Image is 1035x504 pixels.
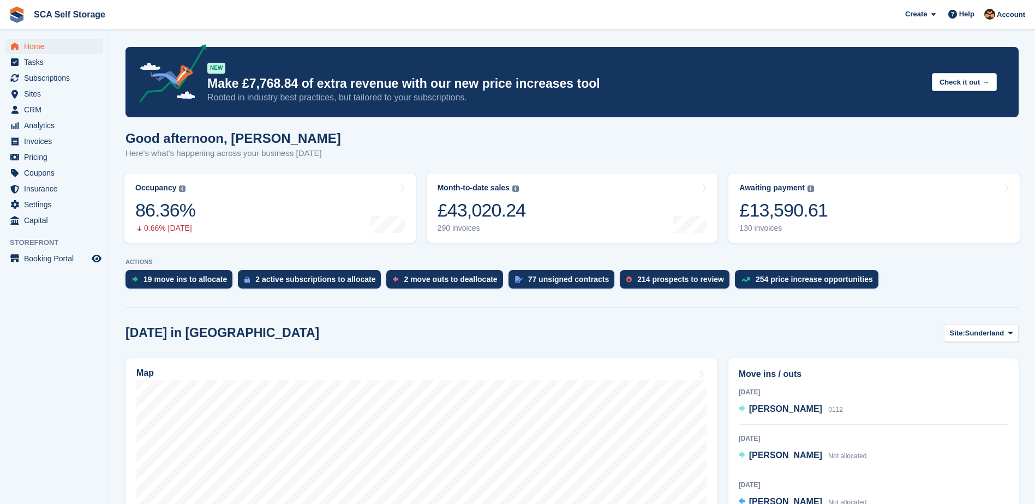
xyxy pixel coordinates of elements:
[135,224,195,233] div: 0.66% [DATE]
[5,213,103,228] a: menu
[255,275,375,284] div: 2 active subscriptions to allocate
[728,173,1020,243] a: Awaiting payment £13,590.61 130 invoices
[739,434,1008,443] div: [DATE]
[24,70,89,86] span: Subscriptions
[143,275,227,284] div: 19 move ins to allocate
[24,149,89,165] span: Pricing
[5,251,103,266] a: menu
[24,118,89,133] span: Analytics
[997,9,1025,20] span: Account
[24,134,89,149] span: Invoices
[438,224,526,233] div: 290 invoices
[404,275,497,284] div: 2 move outs to deallocate
[427,173,718,243] a: Month-to-date sales £43,020.24 290 invoices
[807,185,814,192] img: icon-info-grey-7440780725fd019a000dd9b08b2336e03edf1995a4989e88bcd33f0948082b44.svg
[125,131,341,146] h1: Good afternoon, [PERSON_NAME]
[5,39,103,54] a: menu
[950,328,965,339] span: Site:
[238,270,386,294] a: 2 active subscriptions to allocate
[5,134,103,149] a: menu
[393,276,398,283] img: move_outs_to_deallocate_icon-f764333ba52eb49d3ac5e1228854f67142a1ed5810a6f6cc68b1a99e826820c5.svg
[749,451,822,460] span: [PERSON_NAME]
[438,183,510,193] div: Month-to-date sales
[512,185,519,192] img: icon-info-grey-7440780725fd019a000dd9b08b2336e03edf1995a4989e88bcd33f0948082b44.svg
[626,276,632,283] img: prospect-51fa495bee0391a8d652442698ab0144808aea92771e9ea1ae160a38d050c398.svg
[944,324,1019,342] button: Site: Sunderland
[739,183,805,193] div: Awaiting payment
[24,197,89,212] span: Settings
[508,270,620,294] a: 77 unsigned contracts
[29,5,110,23] a: SCA Self Storage
[130,44,207,106] img: price-adjustments-announcement-icon-8257ccfd72463d97f412b2fc003d46551f7dbcb40ab6d574587a9cd5c0d94...
[207,63,225,74] div: NEW
[24,181,89,196] span: Insurance
[739,449,867,463] a: [PERSON_NAME] Not allocated
[124,173,416,243] a: Occupancy 86.36% 0.66% [DATE]
[828,452,866,460] span: Not allocated
[5,86,103,101] a: menu
[5,181,103,196] a: menu
[9,7,25,23] img: stora-icon-8386f47178a22dfd0bd8f6a31ec36ba5ce8667c1dd55bd0f319d3a0aa187defe.svg
[756,275,873,284] div: 254 price increase opportunities
[135,183,176,193] div: Occupancy
[959,9,974,20] span: Help
[24,102,89,117] span: CRM
[125,326,319,340] h2: [DATE] in [GEOGRAPHIC_DATA]
[5,118,103,133] a: menu
[5,70,103,86] a: menu
[965,328,1004,339] span: Sunderland
[735,270,884,294] a: 254 price increase opportunities
[739,199,828,221] div: £13,590.61
[132,276,138,283] img: move_ins_to_allocate_icon-fdf77a2bb77ea45bf5b3d319d69a93e2d87916cf1d5bf7949dd705db3b84f3ca.svg
[207,92,923,104] p: Rooted in industry best practices, but tailored to your subscriptions.
[24,39,89,54] span: Home
[515,276,523,283] img: contract_signature_icon-13c848040528278c33f63329250d36e43548de30e8caae1d1a13099fd9432cc5.svg
[528,275,609,284] div: 77 unsigned contracts
[386,270,508,294] a: 2 move outs to deallocate
[5,102,103,117] a: menu
[24,165,89,181] span: Coupons
[739,480,1008,490] div: [DATE]
[739,224,828,233] div: 130 invoices
[739,368,1008,381] h2: Move ins / outs
[179,185,186,192] img: icon-info-grey-7440780725fd019a000dd9b08b2336e03edf1995a4989e88bcd33f0948082b44.svg
[905,9,927,20] span: Create
[984,9,995,20] img: Sarah Race
[125,259,1019,266] p: ACTIONS
[932,73,997,91] button: Check it out →
[90,252,103,265] a: Preview store
[739,387,1008,397] div: [DATE]
[5,149,103,165] a: menu
[244,276,250,283] img: active_subscription_to_allocate_icon-d502201f5373d7db506a760aba3b589e785aa758c864c3986d89f69b8ff3...
[24,55,89,70] span: Tasks
[125,147,341,160] p: Here's what's happening across your business [DATE]
[741,277,750,282] img: price_increase_opportunities-93ffe204e8149a01c8c9dc8f82e8f89637d9d84a8eef4429ea346261dce0b2c0.svg
[5,197,103,212] a: menu
[5,55,103,70] a: menu
[10,237,109,248] span: Storefront
[125,270,238,294] a: 19 move ins to allocate
[24,213,89,228] span: Capital
[136,368,154,378] h2: Map
[207,76,923,92] p: Make £7,768.84 of extra revenue with our new price increases tool
[620,270,735,294] a: 214 prospects to review
[637,275,724,284] div: 214 prospects to review
[24,86,89,101] span: Sites
[749,404,822,413] span: [PERSON_NAME]
[739,403,843,417] a: [PERSON_NAME] 0112
[24,251,89,266] span: Booking Portal
[5,165,103,181] a: menu
[135,199,195,221] div: 86.36%
[438,199,526,221] div: £43,020.24
[828,406,843,413] span: 0112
